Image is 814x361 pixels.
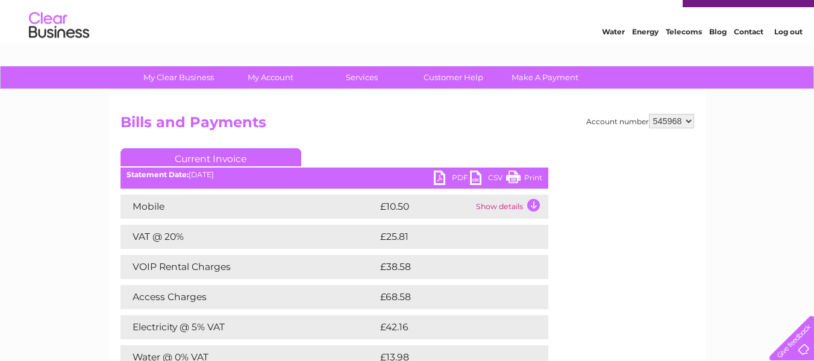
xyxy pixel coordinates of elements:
a: Customer Help [404,66,503,89]
b: Statement Date: [127,170,189,179]
a: Telecoms [666,51,702,60]
div: [DATE] [121,171,548,179]
a: Log out [774,51,803,60]
td: £42.16 [377,315,523,339]
td: Access Charges [121,285,377,309]
h2: Bills and Payments [121,114,694,137]
img: logo.png [28,31,90,68]
a: Blog [709,51,727,60]
a: Make A Payment [495,66,595,89]
td: Show details [473,195,548,219]
a: CSV [470,171,506,188]
td: VAT @ 20% [121,225,377,249]
td: £68.58 [377,285,524,309]
a: Water [602,51,625,60]
a: Current Invoice [121,148,301,166]
a: Services [312,66,412,89]
td: £38.58 [377,255,524,279]
td: £10.50 [377,195,473,219]
a: My Account [221,66,320,89]
a: Energy [632,51,659,60]
td: Mobile [121,195,377,219]
a: Contact [734,51,763,60]
a: Print [506,171,542,188]
td: £25.81 [377,225,523,249]
td: Electricity @ 5% VAT [121,315,377,339]
div: Account number [586,114,694,128]
div: Clear Business is a trading name of Verastar Limited (registered in [GEOGRAPHIC_DATA] No. 3667643... [123,7,692,58]
a: 0333 014 3131 [587,6,670,21]
td: VOIP Rental Charges [121,255,377,279]
a: PDF [434,171,470,188]
a: My Clear Business [129,66,228,89]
